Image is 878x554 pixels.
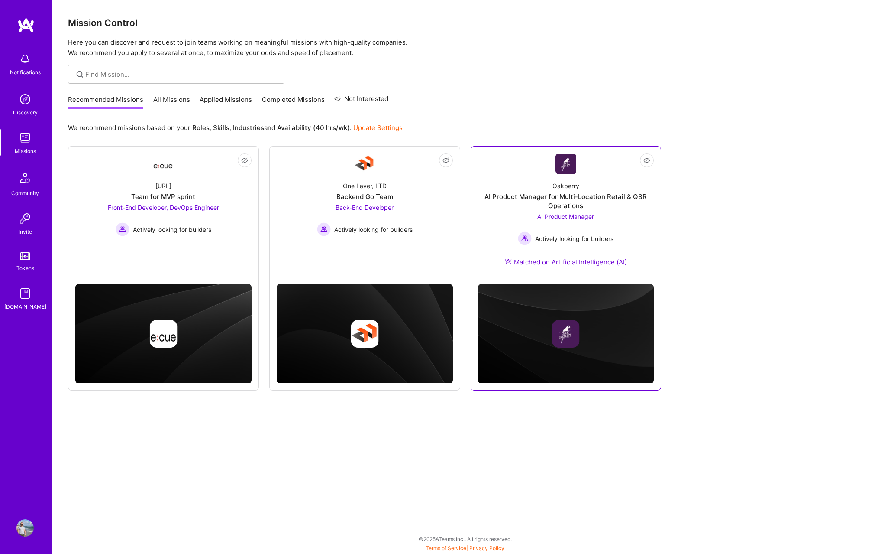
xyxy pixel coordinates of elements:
[17,17,35,33] img: logo
[85,70,278,79] input: Find Mission...
[426,545,466,551] a: Terms of Service
[334,94,388,109] a: Not Interested
[16,519,34,537] img: User Avatar
[13,108,38,117] div: Discovery
[478,153,654,277] a: Company LogoOakberryAI Product Manager for Multi-Location Retail & QSR OperationsAI Product Manag...
[19,227,32,236] div: Invite
[200,95,252,109] a: Applied Missions
[277,124,350,132] b: Availability (40 hrs/wk)
[277,153,453,265] a: Company LogoOne Layer, LTDBackend Go TeamBack-End Developer Actively looking for buildersActively...
[505,257,627,267] div: Matched on Artificial Intelligence (AI)
[262,95,325,109] a: Completed Missions
[75,69,85,79] i: icon SearchGrey
[317,222,331,236] img: Actively looking for builders
[552,320,580,348] img: Company logo
[16,50,34,68] img: bell
[354,153,375,174] img: Company Logo
[11,189,39,198] div: Community
[16,264,34,273] div: Tokens
[643,157,650,164] i: icon EyeClosed
[442,157,449,164] i: icon EyeClosed
[469,545,504,551] a: Privacy Policy
[336,204,394,211] span: Back-End Developer
[478,284,654,384] img: cover
[16,129,34,147] img: teamwork
[10,68,41,77] div: Notifications
[518,231,532,245] img: Actively looking for builders
[68,37,862,58] p: Here you can discover and request to join teams working on meaningful missions with high-quality ...
[555,154,576,174] img: Company Logo
[277,284,453,384] img: cover
[116,222,129,236] img: Actively looking for builders
[131,192,195,201] div: Team for MVP sprint
[14,519,36,537] a: User Avatar
[52,528,878,550] div: © 2025 ATeams Inc., All rights reserved.
[16,285,34,302] img: guide book
[343,181,387,190] div: One Layer, LTD
[213,124,229,132] b: Skills
[478,192,654,210] div: AI Product Manager for Multi-Location Retail & QSR Operations
[353,124,403,132] a: Update Settings
[233,124,264,132] b: Industries
[535,234,613,243] span: Actively looking for builders
[15,168,36,189] img: Community
[192,124,210,132] b: Roles
[241,157,248,164] i: icon EyeClosed
[75,284,252,384] img: cover
[75,153,252,265] a: Company Logo[URL]Team for MVP sprintFront-End Developer, DevOps Engineer Actively looking for bui...
[334,225,413,234] span: Actively looking for builders
[153,95,190,109] a: All Missions
[16,210,34,227] img: Invite
[537,213,594,220] span: AI Product Manager
[155,181,171,190] div: [URL]
[149,320,177,348] img: Company logo
[68,17,862,28] h3: Mission Control
[108,204,219,211] span: Front-End Developer, DevOps Engineer
[15,147,36,156] div: Missions
[68,123,403,132] p: We recommend missions based on your , , and .
[505,258,512,265] img: Ateam Purple Icon
[336,192,393,201] div: Backend Go Team
[153,156,174,172] img: Company Logo
[351,320,378,348] img: Company logo
[426,545,504,551] span: |
[552,181,579,190] div: Oakberry
[133,225,211,234] span: Actively looking for builders
[4,302,46,311] div: [DOMAIN_NAME]
[20,252,30,260] img: tokens
[16,91,34,108] img: discovery
[68,95,143,109] a: Recommended Missions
